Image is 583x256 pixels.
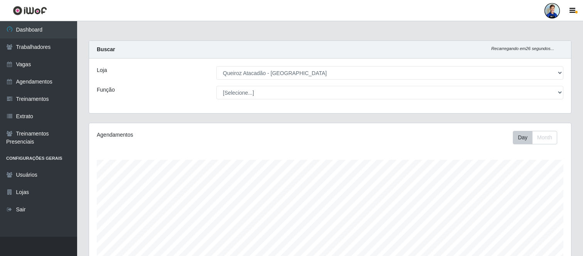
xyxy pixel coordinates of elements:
div: Agendamentos [97,131,285,139]
button: Day [513,131,532,144]
label: Loja [97,66,107,74]
img: CoreUI Logo [13,6,47,15]
i: Recarregando em 26 segundos... [491,46,554,51]
strong: Buscar [97,46,115,52]
button: Month [532,131,557,144]
div: First group [513,131,557,144]
label: Função [97,86,115,94]
div: Toolbar with button groups [513,131,563,144]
